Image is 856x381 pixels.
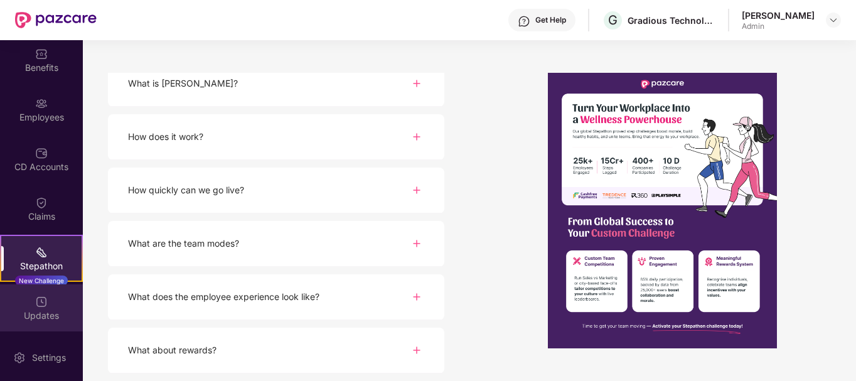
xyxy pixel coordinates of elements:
div: Settings [28,351,70,364]
img: New Pazcare Logo [15,12,97,28]
img: svg+xml;base64,PHN2ZyBpZD0iSGVscC0zMngzMiIgeG1sbnM9Imh0dHA6Ly93d3cudzMub3JnLzIwMDAvc3ZnIiB3aWR0aD... [518,15,530,28]
img: svg+xml;base64,PHN2ZyBpZD0iQ2xhaW0iIHhtbG5zPSJodHRwOi8vd3d3LnczLm9yZy8yMDAwL3N2ZyIgd2lkdGg9IjIwIi... [35,196,48,209]
div: What is [PERSON_NAME]? [128,77,238,90]
div: How does it work? [128,130,203,144]
div: What about rewards? [128,343,217,357]
div: New Challenge [15,276,68,286]
img: svg+xml;base64,PHN2ZyBpZD0iRHJvcGRvd24tMzJ4MzIiIHhtbG5zPSJodHRwOi8vd3d3LnczLm9yZy8yMDAwL3N2ZyIgd2... [828,15,838,25]
img: svg+xml;base64,PHN2ZyBpZD0iUGx1cy0zMngzMiIgeG1sbnM9Imh0dHA6Ly93d3cudzMub3JnLzIwMDAvc3ZnIiB3aWR0aD... [409,289,424,304]
div: Get Help [535,15,566,25]
img: svg+xml;base64,PHN2ZyBpZD0iUGx1cy0zMngzMiIgeG1sbnM9Imh0dHA6Ly93d3cudzMub3JnLzIwMDAvc3ZnIiB3aWR0aD... [409,129,424,144]
div: What are the team modes? [128,237,239,250]
img: svg+xml;base64,PHN2ZyBpZD0iUGx1cy0zMngzMiIgeG1sbnM9Imh0dHA6Ly93d3cudzMub3JnLzIwMDAvc3ZnIiB3aWR0aD... [409,236,424,251]
img: svg+xml;base64,PHN2ZyBpZD0iQ0RfQWNjb3VudHMiIGRhdGEtbmFtZT0iQ0QgQWNjb3VudHMiIHhtbG5zPSJodHRwOi8vd3... [35,147,48,159]
img: svg+xml;base64,PHN2ZyBpZD0iUGx1cy0zMngzMiIgeG1sbnM9Imh0dHA6Ly93d3cudzMub3JnLzIwMDAvc3ZnIiB3aWR0aD... [409,343,424,358]
img: svg+xml;base64,PHN2ZyBpZD0iU2V0dGluZy0yMHgyMCIgeG1sbnM9Imh0dHA6Ly93d3cudzMub3JnLzIwMDAvc3ZnIiB3aW... [13,351,26,364]
img: svg+xml;base64,PHN2ZyBpZD0iRW1wbG95ZWVzIiB4bWxucz0iaHR0cDovL3d3dy53My5vcmcvMjAwMC9zdmciIHdpZHRoPS... [35,97,48,110]
div: What does the employee experience look like? [128,290,319,304]
div: Gradious Technologies Private Limited [628,14,715,26]
div: Admin [742,21,815,31]
div: Stepathon [1,260,82,272]
img: svg+xml;base64,PHN2ZyB4bWxucz0iaHR0cDovL3d3dy53My5vcmcvMjAwMC9zdmciIHdpZHRoPSIyMSIgaGVpZ2h0PSIyMC... [35,246,48,259]
img: svg+xml;base64,PHN2ZyBpZD0iVXBkYXRlZCIgeG1sbnM9Imh0dHA6Ly93d3cudzMub3JnLzIwMDAvc3ZnIiB3aWR0aD0iMj... [35,296,48,308]
img: svg+xml;base64,PHN2ZyBpZD0iUGx1cy0zMngzMiIgeG1sbnM9Imh0dHA6Ly93d3cudzMub3JnLzIwMDAvc3ZnIiB3aWR0aD... [409,76,424,91]
img: svg+xml;base64,PHN2ZyBpZD0iUGx1cy0zMngzMiIgeG1sbnM9Imh0dHA6Ly93d3cudzMub3JnLzIwMDAvc3ZnIiB3aWR0aD... [409,183,424,198]
div: [PERSON_NAME] [742,9,815,21]
span: G [608,13,618,28]
div: How quickly can we go live? [128,183,244,197]
img: svg+xml;base64,PHN2ZyBpZD0iQmVuZWZpdHMiIHhtbG5zPSJodHRwOi8vd3d3LnczLm9yZy8yMDAwL3N2ZyIgd2lkdGg9Ij... [35,48,48,60]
